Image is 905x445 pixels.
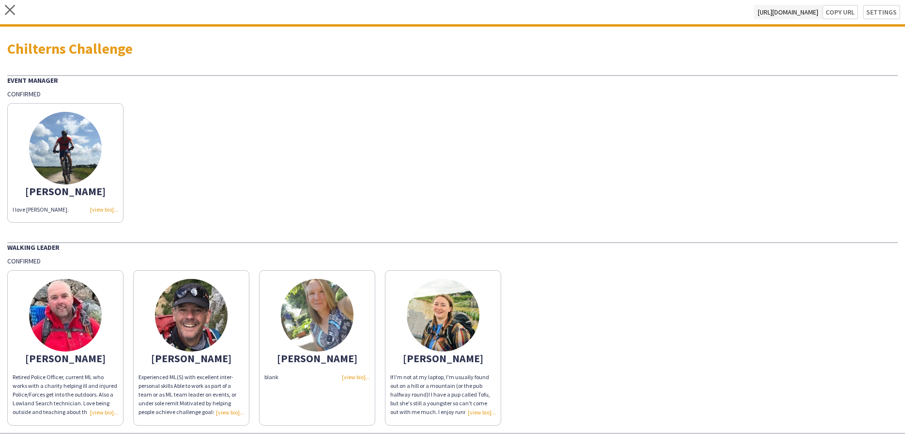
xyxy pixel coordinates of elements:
img: thumb-67797037175b9.jpg [155,279,228,352]
span: [URL][DOMAIN_NAME] [754,5,822,19]
div: I love [PERSON_NAME]. [13,205,118,214]
div: [PERSON_NAME] [13,354,118,363]
div: Chilterns Challenge [7,41,898,56]
button: Settings [863,5,900,19]
div: Confirmed [7,90,898,98]
div: Event Manager [7,75,898,85]
div: Confirmed [7,257,898,265]
img: thumb-64f3211cb50b7.png [29,279,102,352]
div: blank [264,373,370,382]
div: Experienced ML(S) with excellent inter-personal skills Able to work as part of a team or as ML te... [138,373,244,417]
div: If I'm not at my laptop, I'm usually found out on a hill or a mountain (or the pub halfway round)... [390,373,496,417]
div: [PERSON_NAME] [13,187,118,196]
div: Retired Police Officer, current ML who works with a charity helping ill and injured Police/Forces... [13,373,118,417]
div: [PERSON_NAME] [390,354,496,363]
img: thumb-605df2c215721.jpeg [29,112,102,184]
div: [PERSON_NAME] [264,354,370,363]
img: thumb-68a6ce9c8e92b.jpg [281,279,353,352]
div: [PERSON_NAME] [138,354,244,363]
img: thumb-64f73f41109e8.jpg [407,279,479,352]
div: Walking Leader [7,242,898,252]
button: Copy url [822,5,858,19]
